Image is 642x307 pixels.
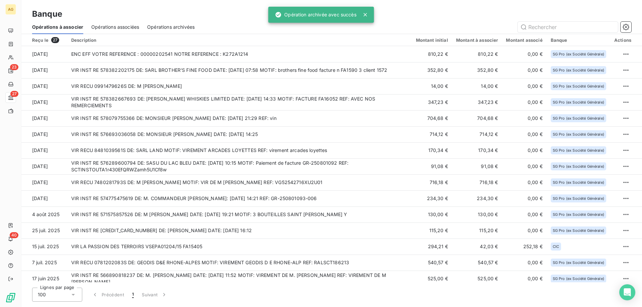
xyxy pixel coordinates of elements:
td: 0,00 € [502,255,546,271]
img: Logo LeanPay [5,292,16,303]
div: Actions [614,37,631,43]
div: Montant à associer [456,37,498,43]
td: [DATE] [21,142,67,158]
td: 7 juil. 2025 [21,255,67,271]
td: VIR INST RE 578382667693 DE: [PERSON_NAME] WHISKIES LIMITED DATE: [DATE] 14:33 MOTIF: FACTURE FA1... [67,94,412,110]
span: 1 [132,291,134,298]
span: SG Pro (ex Société Générale) [553,148,604,152]
div: Open Intercom Messenger [619,284,635,300]
td: 704,68 € [412,110,452,126]
td: VIR LA PASSION DES TERROIRS VSEPA01204/15 FA15405 [67,239,412,255]
span: SG Pro (ex Société Générale) [553,196,604,200]
td: VIR RECU 8481039561S DE: SARL LAND MOTIF: VIREMENT ARCADES LOYETTES REF: virement arcades loyettes [67,142,412,158]
td: 42,03 € [452,239,502,255]
td: [DATE] [21,62,67,78]
td: 525,00 € [412,271,452,287]
td: [DATE] [21,174,67,190]
td: 352,80 € [412,62,452,78]
td: [DATE] [21,94,67,110]
span: SG Pro (ex Société Générale) [553,132,604,136]
td: VIR INST RE 574775475619 DE: M. COMMANDEUR [PERSON_NAME]: [DATE] 14:21 REF: GR-250801093-006 [67,190,412,206]
td: 4 août 2025 [21,206,67,222]
td: 0,00 € [502,110,546,126]
td: 347,23 € [452,94,502,110]
td: 810,22 € [412,46,452,62]
td: 115,20 € [412,222,452,239]
button: 1 [128,288,138,302]
td: [DATE] [21,126,67,142]
span: SG Pro (ex Société Générale) [553,180,604,184]
div: Banque [551,37,606,43]
td: 252,18 € [502,239,546,255]
td: 0,00 € [502,78,546,94]
span: CIC [553,245,559,249]
div: Opération archivée avec succès [275,9,356,21]
td: 540,57 € [452,255,502,271]
span: SG Pro (ex Société Générale) [553,228,604,233]
div: Description [71,37,408,43]
td: VIR INST RE 571575857526 DE: M [PERSON_NAME] DATE: [DATE] 19:21 MOTIF: 3 BOUTEILLES SAINT [PERSON... [67,206,412,222]
td: 716,18 € [412,174,452,190]
td: 714,12 € [452,126,502,142]
td: [DATE] [21,190,67,206]
div: Montant associé [506,37,542,43]
span: 40 [10,232,18,238]
span: SG Pro (ex Société Générale) [553,68,604,72]
td: 0,00 € [502,158,546,174]
span: 27 [51,37,59,43]
span: SG Pro (ex Société Générale) [553,84,604,88]
td: 294,21 € [412,239,452,255]
td: 17 juin 2025 [21,271,67,287]
td: 0,00 € [502,126,546,142]
td: [DATE] [21,110,67,126]
td: 0,00 € [502,222,546,239]
div: AG [5,4,16,15]
span: 100 [38,291,46,298]
td: VIR RECU 0781202083S DE: GEODIS D&E RHONE-ALPES MOTIF: VIREMENT GEODIS D E RHONE-ALP REF: RALSCT1... [67,255,412,271]
span: SG Pro (ex Société Générale) [553,212,604,216]
div: Reçu le [32,37,63,43]
td: VIR INST RE 578079755366 DE: MONSIEUR [PERSON_NAME] DATE: [DATE] 21:29 REF: vin [67,110,412,126]
input: Rechercher [518,22,618,32]
h3: Banque [32,8,62,20]
td: VIR INST RE 576289600794 DE: SASU DU LAC BLEU DATE: [DATE] 10:15 MOTIF: Paiement de facture GR-25... [67,158,412,174]
td: 130,00 € [412,206,452,222]
td: VIR RECU 0991479626S DE: M [PERSON_NAME] [67,78,412,94]
span: SG Pro (ex Société Générale) [553,164,604,168]
td: 352,80 € [452,62,502,78]
span: Opérations à associer [32,24,83,30]
span: SG Pro (ex Société Générale) [553,116,604,120]
span: 23 [10,64,18,70]
td: 347,23 € [412,94,452,110]
td: 0,00 € [502,94,546,110]
span: SG Pro (ex Société Générale) [553,100,604,104]
td: VIR RECU 7480281793S DE: M [PERSON_NAME] MOTIF: VIR DE M [PERSON_NAME] REF: VG52542716XU2U01 [67,174,412,190]
td: 0,00 € [502,271,546,287]
td: 115,20 € [452,222,502,239]
td: 810,22 € [452,46,502,62]
span: Opérations associées [91,24,139,30]
td: 130,00 € [452,206,502,222]
td: 716,18 € [452,174,502,190]
td: [DATE] [21,158,67,174]
span: SG Pro (ex Société Générale) [553,52,604,56]
td: 0,00 € [502,174,546,190]
td: 15 juil. 2025 [21,239,67,255]
td: 0,00 € [502,46,546,62]
div: Montant initial [416,37,448,43]
span: 27 [10,91,18,97]
td: 170,34 € [452,142,502,158]
button: Précédent [88,288,128,302]
td: 0,00 € [502,142,546,158]
td: [DATE] [21,46,67,62]
td: 25 juil. 2025 [21,222,67,239]
td: 234,30 € [452,190,502,206]
td: 540,57 € [412,255,452,271]
td: VIR INST RE 566890818237 DE: M. [PERSON_NAME] DATE: [DATE] 11:52 MOTIF: VIREMENT DE M. [PERSON_NA... [67,271,412,287]
span: SG Pro (ex Société Générale) [553,277,604,281]
span: SG Pro (ex Société Générale) [553,261,604,265]
td: 525,00 € [452,271,502,287]
button: Suivant [138,288,172,302]
td: 91,08 € [412,158,452,174]
td: 0,00 € [502,62,546,78]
